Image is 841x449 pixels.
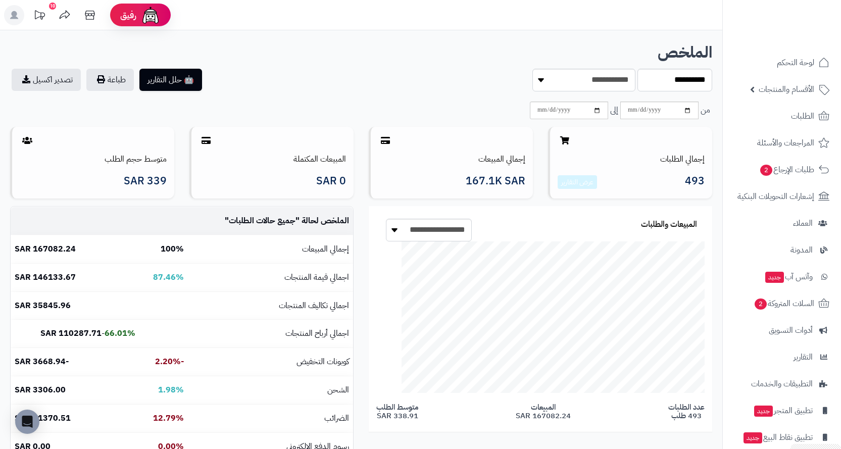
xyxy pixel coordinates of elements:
[155,356,184,368] b: -2.20%
[772,26,831,47] img: logo-2.png
[729,51,835,75] a: لوحة التحكم
[140,5,161,25] img: ai-face.png
[791,109,814,123] span: الطلبات
[660,153,705,165] a: إجمالي الطلبات
[188,207,353,235] td: الملخص لحالة " "
[777,56,814,70] span: لوحة التحكم
[729,265,835,289] a: وآتس آبجديد
[759,163,814,177] span: طلبات الإرجاع
[729,158,835,182] a: طلبات الإرجاع2
[729,345,835,369] a: التقارير
[27,5,52,28] a: تحديثات المنصة
[516,403,571,420] span: المبيعات 167082.24 SAR
[743,430,813,444] span: تطبيق نقاط البيع
[188,235,353,263] td: إجمالي المبيعات
[15,271,76,283] b: 146133.67 SAR
[751,377,813,391] span: التطبيقات والخدمات
[188,405,353,432] td: الضرائب
[105,153,167,165] a: متوسط حجم الطلب
[12,69,81,91] a: تصدير اكسيل
[40,327,102,339] b: 110287.71 SAR
[561,177,593,187] a: عرض التقارير
[754,296,814,311] span: السلات المتروكة
[478,153,525,165] a: إجمالي المبيعات
[769,323,813,337] span: أدوات التسويق
[15,384,66,396] b: 3306.00 SAR
[15,410,39,434] div: Open Intercom Messenger
[161,243,184,255] b: 100%
[293,153,346,165] a: المبيعات المكتملة
[685,175,705,189] span: 493
[316,175,346,187] span: 0 SAR
[729,211,835,235] a: العملاء
[765,272,784,283] span: جديد
[188,320,353,347] td: اجمالي أرباح المنتجات
[124,175,167,187] span: 339 SAR
[188,292,353,320] td: اجمالي تكاليف المنتجات
[15,243,76,255] b: 167082.24 SAR
[729,398,835,423] a: تطبيق المتجرجديد
[466,175,525,187] span: 167.1K SAR
[15,356,69,368] b: -3668.94 SAR
[158,384,184,396] b: 1.98%
[729,291,835,316] a: السلات المتروكة2
[729,318,835,342] a: أدوات التسويق
[757,136,814,150] span: المراجعات والأسئلة
[229,215,295,227] span: جميع حالات الطلبات
[753,404,813,418] span: تطبيق المتجر
[15,300,71,312] b: 35845.96 SAR
[759,82,814,96] span: الأقسام والمنتجات
[729,184,835,209] a: إشعارات التحويلات البنكية
[793,216,813,230] span: العملاء
[701,105,710,116] span: من
[105,327,135,339] b: 66.01%
[764,270,813,284] span: وآتس آب
[120,9,136,21] span: رفيق
[755,298,767,310] span: 2
[737,189,814,204] span: إشعارات التحويلات البنكية
[153,271,184,283] b: 87.46%
[794,350,813,364] span: التقارير
[188,264,353,291] td: اجمالي قيمة المنتجات
[760,165,772,176] span: 2
[11,320,139,347] td: -
[754,406,773,417] span: جديد
[790,243,813,257] span: المدونة
[376,403,418,420] span: متوسط الطلب 338.91 SAR
[49,3,56,10] div: 10
[729,104,835,128] a: الطلبات
[86,69,134,91] button: طباعة
[729,131,835,155] a: المراجعات والأسئلة
[188,376,353,404] td: الشحن
[153,412,184,424] b: 12.79%
[729,238,835,262] a: المدونة
[188,348,353,376] td: كوبونات التخفيض
[139,69,202,91] button: 🤖 حلل التقارير
[15,412,71,424] b: 21370.51 SAR
[658,40,712,64] b: الملخص
[729,372,835,396] a: التطبيقات والخدمات
[668,403,705,420] span: عدد الطلبات 493 طلب
[744,432,762,443] span: جديد
[610,105,618,116] span: إلى
[641,220,697,229] h3: المبيعات والطلبات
